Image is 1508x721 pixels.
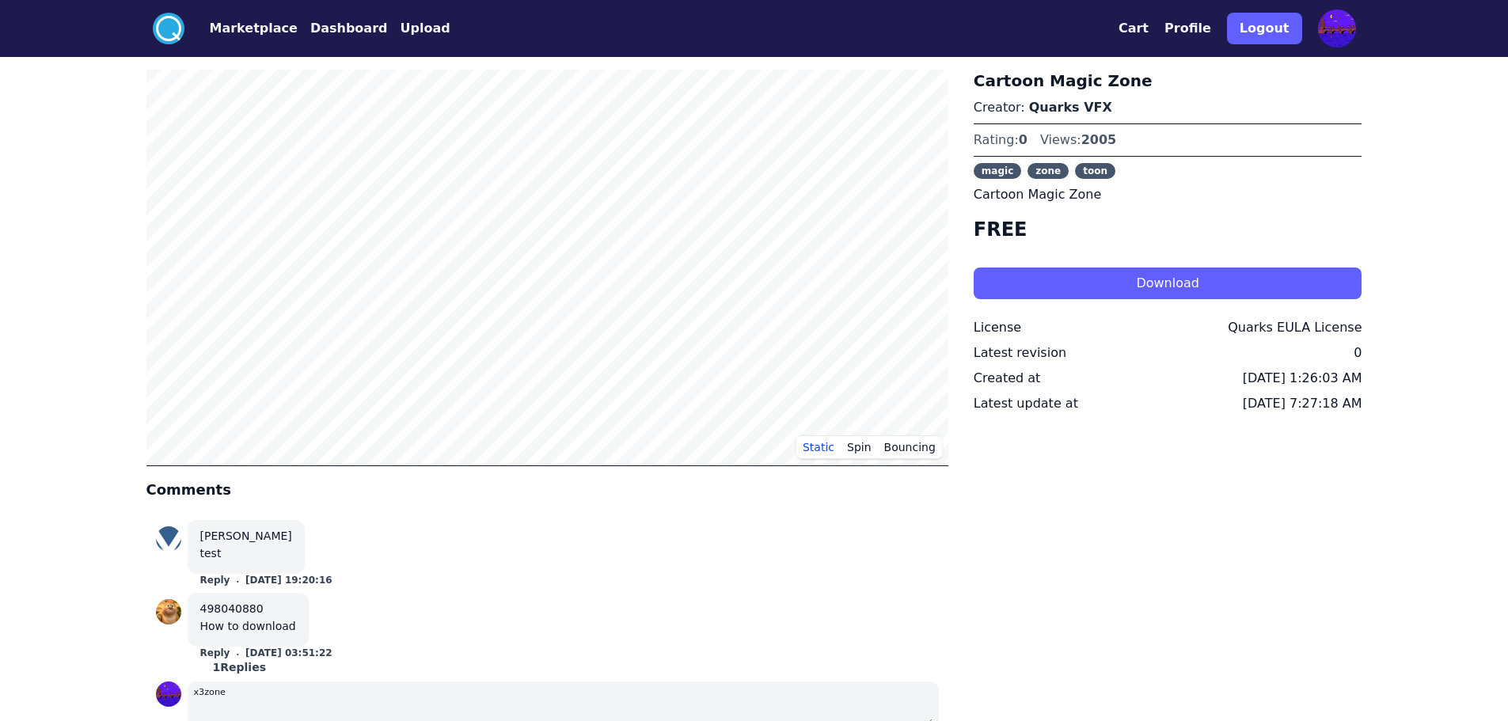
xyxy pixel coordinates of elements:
[310,19,388,38] button: Dashboard
[974,318,1021,337] div: License
[200,545,292,561] div: test
[1119,19,1149,38] button: Cart
[974,369,1040,388] div: Created at
[236,648,239,658] small: .
[1354,343,1362,362] div: 0
[298,19,388,38] a: Dashboard
[974,163,1021,179] span: magic
[200,602,264,615] a: 498040880
[156,599,181,624] img: profile
[1227,13,1302,44] button: Logout
[841,435,878,459] button: Spin
[1029,100,1112,115] a: Quarks VFX
[974,131,1027,150] div: Rating:
[1040,131,1116,150] div: Views:
[1318,9,1356,47] img: profile
[200,574,230,586] button: Reply
[184,19,298,38] a: Marketplace
[146,479,948,501] h4: Comments
[1228,318,1362,337] div: Quarks EULA License
[974,98,1362,117] p: Creator:
[200,659,279,675] div: 1 Replies
[200,647,230,659] button: Reply
[1243,369,1362,388] div: [DATE] 1:26:03 AM
[1227,6,1302,51] a: Logout
[200,618,296,634] div: How to download
[878,435,942,459] button: Bouncing
[194,687,226,697] small: x3zone
[210,19,298,38] button: Marketplace
[236,575,239,586] small: .
[1164,19,1211,38] button: Profile
[1019,132,1027,147] span: 0
[1243,394,1362,413] div: [DATE] 7:27:18 AM
[796,435,841,459] button: Static
[974,268,1362,299] button: Download
[1081,132,1117,147] span: 2005
[156,681,181,707] img: profile
[974,394,1078,413] div: Latest update at
[200,529,292,542] a: [PERSON_NAME]
[974,185,1362,204] p: Cartoon Magic Zone
[245,574,332,586] button: [DATE] 19:20:16
[974,343,1066,362] div: Latest revision
[245,647,332,659] button: [DATE] 03:51:22
[400,19,450,38] button: Upload
[1075,163,1115,179] span: toon
[974,70,1362,92] h3: Cartoon Magic Zone
[974,217,1362,242] h4: FREE
[1027,163,1069,179] span: zone
[156,526,181,552] img: profile
[387,19,450,38] a: Upload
